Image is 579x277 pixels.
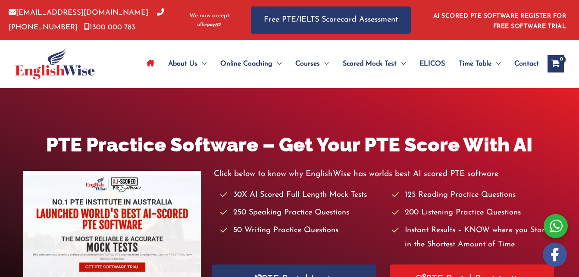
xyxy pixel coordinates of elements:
[491,49,501,79] span: Menu Toggle
[213,49,288,79] a: Online CoachingMenu Toggle
[220,206,384,220] li: 250 Speaking Practice Questions
[251,6,411,34] a: Free PTE/IELTS Scorecard Assessment
[272,49,282,79] span: Menu Toggle
[84,24,135,31] a: 1300 000 783
[9,9,164,31] a: [PHONE_NUMBER]
[23,131,556,158] h1: PTE Practice Software – Get Your PTE Score With AI
[214,167,556,181] p: Click below to know why EnglishWise has worlds best AI scored PTE software
[288,49,336,79] a: CoursesMenu Toggle
[392,223,556,252] li: Instant Results – KNOW where you Stand in the Shortest Amount of Time
[197,22,221,27] img: Afterpay-Logo
[392,206,556,220] li: 200 Listening Practice Questions
[413,49,452,79] a: ELICOS
[392,188,556,202] li: 125 Reading Practice Questions
[419,49,445,79] span: ELICOS
[295,49,320,79] span: Courses
[161,49,213,79] a: About UsMenu Toggle
[197,49,207,79] span: Menu Toggle
[220,223,384,238] li: 50 Writing Practice Questions
[459,49,491,79] span: Time Table
[433,13,566,30] a: AI SCORED PTE SOFTWARE REGISTER FOR FREE SOFTWARE TRIAL
[168,49,197,79] span: About Us
[140,49,539,79] nav: Site Navigation: Main Menu
[548,55,564,72] a: View Shopping Cart, empty
[543,242,567,267] img: white-facebook.png
[336,49,413,79] a: Scored Mock TestMenu Toggle
[428,6,570,34] aside: Header Widget 1
[452,49,507,79] a: Time TableMenu Toggle
[220,188,384,202] li: 30X AI Scored Full Length Mock Tests
[9,9,148,16] a: [EMAIL_ADDRESS][DOMAIN_NAME]
[507,49,539,79] a: Contact
[220,49,272,79] span: Online Coaching
[514,49,539,79] span: Contact
[15,48,95,79] img: cropped-ew-logo
[343,49,397,79] span: Scored Mock Test
[397,49,406,79] span: Menu Toggle
[320,49,329,79] span: Menu Toggle
[189,12,229,20] span: We now accept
